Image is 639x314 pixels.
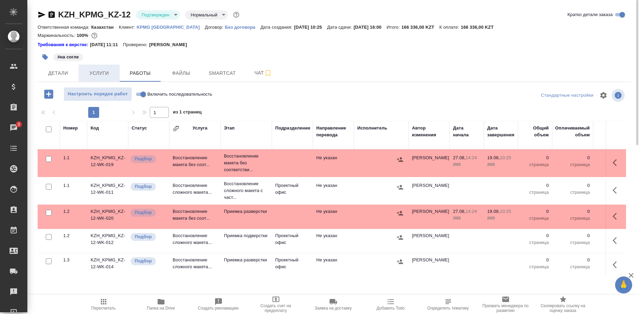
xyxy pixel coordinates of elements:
[409,179,450,203] td: [PERSON_NAME]
[597,182,624,189] p: 0
[169,205,221,229] td: Восстановление макета без соот...
[487,215,515,222] p: 2025
[135,258,152,264] p: Подбор
[139,12,172,18] button: Подтвержден
[63,257,84,263] div: 1.3
[173,125,179,132] button: Сгруппировать
[539,90,595,101] div: split button
[556,182,590,189] p: 0
[568,11,613,18] span: Кратко детали заказа
[409,229,450,253] td: [PERSON_NAME]
[272,253,313,277] td: Проектный офис
[461,25,499,30] p: 166 336,00 KZT
[173,108,202,118] span: из 1 страниц
[612,89,626,102] span: Посмотреть информацию
[395,257,405,267] button: Назначить
[395,232,405,243] button: Назначить
[487,209,500,214] p: 19.08,
[597,215,624,222] p: KZT
[130,182,166,191] div: Можно подбирать исполнителей
[609,182,625,199] button: Здесь прячутся важные кнопки
[87,151,128,175] td: KZH_KPMG_KZ-12-WK-019
[90,41,123,48] p: [DATE] 11:11
[185,10,228,19] div: Подтвержден
[64,87,132,101] button: Настроить порядок работ
[521,239,549,246] p: страница
[42,69,75,78] span: Детали
[521,125,549,138] div: Общий объем
[556,239,590,246] p: страница
[387,25,401,30] p: Итого:
[409,205,450,229] td: [PERSON_NAME]
[13,121,24,128] span: 3
[38,33,77,38] p: Маржинальность:
[556,232,590,239] p: 0
[313,205,354,229] td: Не указан
[597,161,624,168] p: KZT
[597,257,624,263] p: 0
[521,208,549,215] p: 0
[83,69,116,78] span: Услуги
[87,253,128,277] td: KZH_KPMG_KZ-12-WK-014
[556,154,590,161] p: 0
[137,25,205,30] p: KPMG [GEOGRAPHIC_DATA]
[261,25,294,30] p: Дата создания:
[595,87,612,104] span: Настроить таблицу
[130,257,166,266] div: Можно подбирать исполнителей
[135,183,152,190] p: Подбор
[618,278,629,292] span: 🙏
[247,69,280,77] span: Чат
[123,41,149,48] p: Проверено:
[412,125,446,138] div: Автор изменения
[597,189,624,196] p: KZT
[521,161,549,168] p: страница
[609,257,625,273] button: Здесь прячутся важные кнопки
[225,24,261,30] a: Без договора
[135,155,152,162] p: Подбор
[453,161,480,168] p: 2025
[556,257,590,263] p: 0
[57,54,79,60] p: #на согле
[521,232,549,239] p: 0
[439,25,461,30] p: К оплате:
[313,253,354,277] td: Не указан
[224,125,235,132] div: Этап
[165,69,198,78] span: Файлы
[192,125,207,132] div: Услуга
[597,232,624,239] p: 0
[316,125,350,138] div: Направление перевода
[205,25,225,30] p: Договор:
[91,25,119,30] p: Казахстан
[521,257,549,263] p: 0
[38,41,90,48] a: Требования к верстке:
[556,263,590,270] p: страница
[90,31,99,40] button: 0.00 RUB; 0.00 KZT;
[521,189,549,196] p: страница
[224,257,268,263] p: Приемка разверстки
[395,208,405,218] button: Назначить
[77,33,90,38] p: 100%
[609,232,625,249] button: Здесь прячутся важные кнопки
[39,87,58,101] button: Добавить работу
[521,182,549,189] p: 0
[395,182,405,192] button: Назначить
[38,41,90,48] div: Нажми, чтобы открыть папку с инструкцией
[500,155,511,160] p: 10:25
[137,24,205,30] a: KPMG [GEOGRAPHIC_DATA]
[130,232,166,242] div: Можно подбирать исполнителей
[189,12,219,18] button: Нормальный
[58,10,131,19] a: KZH_KPMG_KZ-12
[556,208,590,215] p: 0
[91,125,99,132] div: Код
[169,253,221,277] td: Восстановление сложного макета...
[556,161,590,168] p: страница
[169,179,221,203] td: Восстановление сложного макета...
[354,25,387,30] p: [DATE] 16:00
[87,179,128,203] td: KZH_KPMG_KZ-12-WK-011
[63,208,84,215] div: 1.2
[487,155,500,160] p: 19.08,
[401,25,439,30] p: 166 336,00 KZT
[453,125,480,138] div: Дата начала
[453,155,466,160] p: 27.08,
[224,208,268,215] p: Приемка разверстки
